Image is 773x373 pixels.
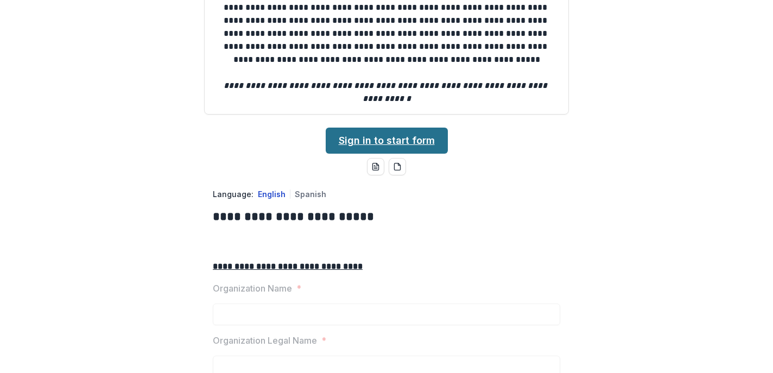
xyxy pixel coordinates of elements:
[295,189,326,199] button: Spanish
[213,334,317,347] p: Organization Legal Name
[389,158,406,175] button: pdf-download
[367,158,384,175] button: word-download
[213,188,254,200] p: Language:
[213,282,292,295] p: Organization Name
[258,189,286,199] button: English
[326,128,448,154] a: Sign in to start form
